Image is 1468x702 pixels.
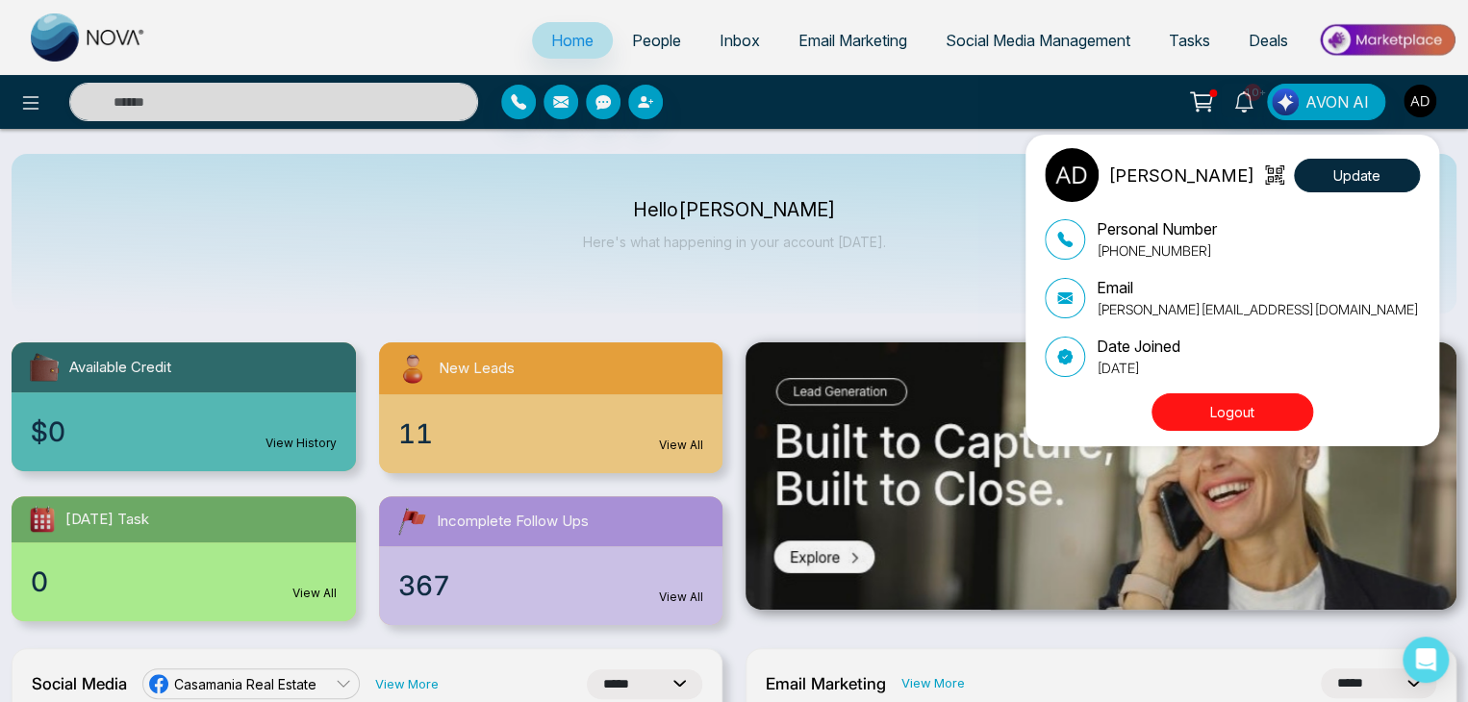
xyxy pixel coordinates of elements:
div: Open Intercom Messenger [1403,637,1449,683]
p: [PHONE_NUMBER] [1097,240,1217,261]
button: Update [1294,159,1420,192]
p: Personal Number [1097,217,1217,240]
p: [PERSON_NAME][EMAIL_ADDRESS][DOMAIN_NAME] [1097,299,1419,319]
p: [DATE] [1097,358,1180,378]
p: [PERSON_NAME] [1108,163,1254,188]
p: Email [1097,276,1419,299]
p: Date Joined [1097,335,1180,358]
button: Logout [1152,393,1313,431]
